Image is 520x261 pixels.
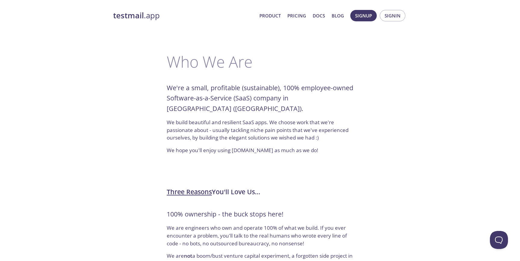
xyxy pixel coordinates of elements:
h3: Who We Are [167,53,353,71]
strong: testmail [113,10,144,21]
h6: 100% ownership - the buck stops here! [167,209,353,219]
a: Blog [332,12,344,20]
button: Signin [380,10,405,21]
iframe: Help Scout Beacon - Open [490,231,508,249]
span: Signup [355,12,372,20]
span: Signin [385,12,401,20]
h6: We're a small, profitable (sustainable), 100% employee-owned Software-as-a-Service (SaaS) company... [167,83,353,114]
span: Three Reasons [167,187,212,196]
a: Product [259,12,281,20]
button: Signup [350,10,377,21]
h6: You'll Love Us... [167,187,353,197]
p: We hope you'll enjoy using [DOMAIN_NAME] as much as we do! [167,146,353,154]
a: testmail.app [113,11,255,21]
span: not [184,252,192,259]
p: We build beautiful and resilient SaaS apps. We choose work that we're passionate about - usually ... [167,118,353,142]
p: We are engineers who own and operate 100% of what we build. If you ever encounter a problem, you'... [167,224,353,247]
a: Docs [313,12,325,20]
a: Pricing [287,12,306,20]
